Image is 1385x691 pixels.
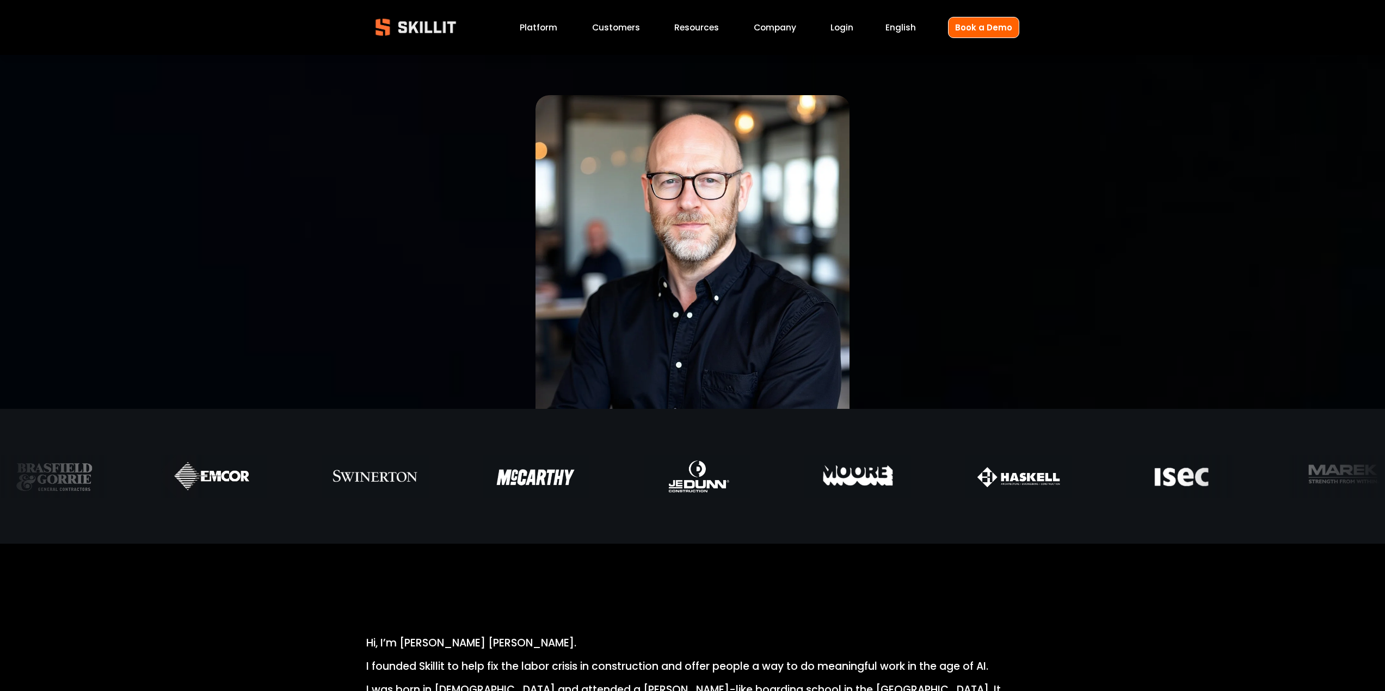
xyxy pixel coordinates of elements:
[885,20,916,35] div: language picker
[366,635,1019,652] p: Hi, I’m [PERSON_NAME] [PERSON_NAME].
[674,21,719,34] span: Resources
[366,11,465,43] img: Skillit
[592,20,640,35] a: Customers
[754,20,796,35] a: Company
[948,17,1019,38] a: Book a Demo
[674,20,719,35] a: folder dropdown
[830,20,853,35] a: Login
[520,20,557,35] a: Platform
[366,658,1019,675] p: I founded Skillit to help fix the labor crisis in construction and offer people a way to do meani...
[885,21,916,34] span: English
